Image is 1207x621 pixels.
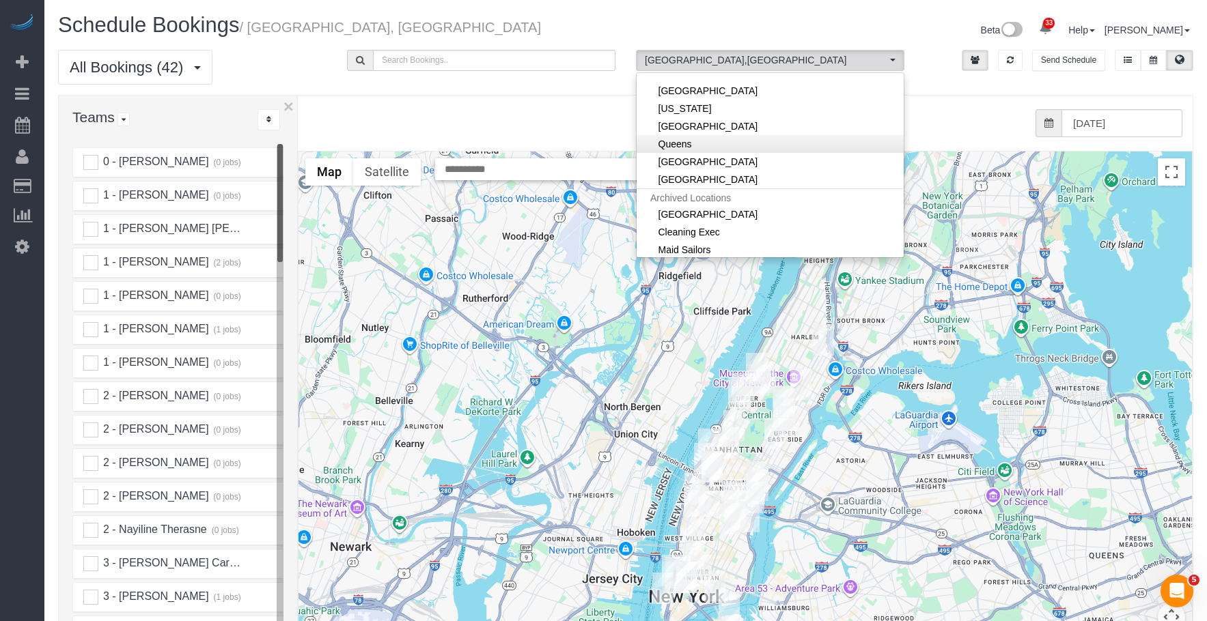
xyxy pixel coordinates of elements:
div: 10/03/2025 9:00AM - Grace Cheong - 300 East 23rd Street, Apt. 5g, New York, NY 10010 [725,500,746,531]
input: Search Bookings.. [373,50,615,71]
a: Beta [981,25,1023,35]
div: 10/03/2025 1:00PM - Ryan Beatty - 20 West 64th Street, Apt. 27p, New York, NY 10023 [723,410,745,442]
div: 10/03/2025 2:00PM - Samantha Ladell - 175 West 95th Street, Apt. 4e, New York, NY 10025 [746,353,767,384]
small: (0 jobs) [212,291,241,301]
div: 10/03/2025 9:00AM - Rachael Sheeter - 300 West 55th Street, Apt.6u, New York, NY 10019 [718,427,739,459]
small: (0 jobs) [212,425,241,435]
small: (0 jobs) [212,358,241,368]
li: Denver [637,82,904,100]
a: [GEOGRAPHIC_DATA] [637,153,904,171]
div: 10/03/2025 4:30PM - Sydney Hutton - 52 West 91st Street, Apt. 2, New York, NY 10024 [749,364,770,396]
small: (0 jobs) [212,492,241,502]
small: (2 jobs) [212,258,241,268]
div: 10/03/2025 11:00AM - Lauren Meyers - 310 East 46th Street, Apt. 7l, New York, NY 10017 [746,461,767,493]
div: 10/03/2025 12:00PM - Bianca Rathwick - 295 Greenwich Street, Apt. 9j, New York, NY 10007 [665,557,686,588]
small: / [GEOGRAPHIC_DATA], [GEOGRAPHIC_DATA] [239,20,541,35]
span: 2 - [PERSON_NAME] [101,490,208,502]
input: Date [1062,109,1182,137]
span: 5 [1189,575,1199,586]
div: 10/03/2025 10:30AM - Luca Naef - 158 East 126th Street, Apt. 730, New York, NY 10035 [813,324,834,356]
button: Show street map [305,158,353,186]
div: 10/03/2025 10:00AM - Megan Maher - 200 East 71st Street, Apt. 6k, New York, NY 10021 [764,418,786,449]
small: (0 jobs) [212,158,241,167]
a: [PERSON_NAME] [1105,25,1190,35]
a: Cleaning Exec [637,223,904,241]
div: 10/03/2025 9:00AM - Elena Fan - 165 Lexington Avenue, Apt. 4a, New York, NY 10016 [724,482,745,514]
div: 10/03/2025 10:00AM - Vivian McHugh - 128 West 23rd St, 3a, New York, NY 10011 [699,485,720,517]
div: 10/03/2025 11:00AM - Tiziana Bason - 1438 Third Avenue, 13a, New York, NY 10028 [773,399,794,430]
a: Help [1068,25,1095,35]
div: 10/03/2025 8:00AM - Cristina Haas - 1060 Park Avenue, Apt. 9a, New York, NY 10128 [773,386,794,417]
ol: All Locations [636,50,904,71]
span: 2 - [PERSON_NAME] [101,423,208,435]
a: Maid Sailors [637,241,904,259]
span: 1 - [PERSON_NAME] [101,356,208,368]
small: (0 jobs) [212,191,241,201]
small: (0 jobs) [210,525,239,535]
div: 10/03/2025 1:00PM - Benjamin Sampson - 333 Rector Place Apt. 1501, New York, NY 10280 [652,573,674,604]
button: [GEOGRAPHIC_DATA],[GEOGRAPHIC_DATA] [636,50,904,71]
div: 10/03/2025 5:00PM - Alice Ma (Mad Realities) - 425 Broadway, Suite 2, New York, NY 10013 [683,546,704,577]
div: 10/03/2025 9:00AM - Mustafa Safdar - 540 West 49th Street, Apt. 401s, New York, NY 10018 [698,429,719,460]
div: 10/03/2025 11:00AM - Haven King - 215 East 19th Street, Apt. 5f, New York, NY 10003 [719,503,740,534]
li: Chicago [637,205,904,223]
span: Archived Locations [637,188,904,207]
li: Portland [637,117,904,135]
div: 10/03/2025 12:00PM - Concierge Drop (NYC) - 225 Cherry Street, Apt. 45n, New York, NY 10002 [704,571,725,602]
span: 2 - [PERSON_NAME] [101,390,208,401]
div: 10/03/2025 4:00PM - Natalie Steiner (Brightline Capital Management) - 461 Park Ave South, 8th Flo... [721,480,743,511]
i: Sort Teams [266,115,271,124]
div: 10/03/2025 9:00AM - Maid Sailors - 333 West 39th Street, Suite. 405, New York, NY 10018 [702,451,723,482]
div: 10/03/2025 9:00AM - Christopher Levin - 410 West 25th Street, Apt. Phb, New York, NY 10001 [684,473,706,504]
div: 10/03/2025 10:00AM - Maxine Blake - 301 East 79th Street, Apt.24g, New York, NY 10075 [778,406,799,437]
li: Seattle [637,153,904,171]
div: 10/03/2025 9:00AM - Stephanie Kotnik - 25 Minetta Lane, Apt. 4c, New York, NY 10012 [684,519,705,550]
div: ... [258,109,280,130]
button: Send Schedule [1032,50,1105,71]
div: 10/03/2025 2:30PM - Michael Molchan - 5 Tudor City Place, Apt. 433, New York, NY 10017 [744,473,765,504]
span: Schedule Bookings [58,13,239,37]
span: [GEOGRAPHIC_DATA] , [GEOGRAPHIC_DATA] [645,53,887,67]
div: 10/03/2025 11:00AM - Andrew Norwich (Kirkland & Ellis) - 200 Chambers Street, Apt. 2p, New York, ... [662,555,683,586]
small: (1 jobs) [212,325,241,334]
span: 1 - [PERSON_NAME] [101,323,208,334]
span: 33 [1043,18,1055,29]
a: [US_STATE] [637,100,904,117]
iframe: Intercom live chat [1161,575,1193,607]
span: 1 - [PERSON_NAME] [101,256,208,268]
img: New interface [1000,22,1023,40]
div: 10/03/2025 4:30PM - Megha Gera (Maid Sailors - Follower) - 561 10th Ave, Apt. 24b, New York, NY 1... [694,443,715,474]
span: All Bookings (42) [70,59,190,76]
a: [GEOGRAPHIC_DATA] [637,205,904,223]
a: [GEOGRAPHIC_DATA] [637,82,904,100]
div: 10/03/2025 1:00PM - Tanuka Ghoshal - 200 East 27th Street, Apt. 12d, New York, NY 10016 [724,490,745,521]
a: Automaid Logo [8,14,36,33]
span: 0 - [PERSON_NAME] [101,156,208,167]
small: (0 jobs) [212,392,241,401]
span: 3 - [PERSON_NAME] Carolina [PERSON_NAME] [101,557,345,568]
small: (0 jobs) [212,459,241,468]
button: × [283,98,294,115]
div: 10/03/2025 4:00PM - Robin Shanholtz (Meta) - 340 W 19th Street Apt 14, New York, NY 10011 [684,485,705,517]
li: New Jersey [637,100,904,117]
div: 10/03/2025 1:30PM - Ellice Vittor - 860 United Nations Plaza Apt. 30a, New York, NY 10017 [747,470,768,501]
small: (1 jobs) [212,592,241,602]
a: [GEOGRAPHIC_DATA] [637,171,904,188]
a: Queens [637,135,904,153]
div: 10/03/2025 10:30AM - Gianluca Scaglione - 1790 3rd Avenue, Apt. 1004, New York, NY 10029 [790,369,811,400]
div: 10/03/2025 10:00AM - Rachel Haney - 222 West 80th Street, Apt. 4c, New York, NY 10024 [728,377,749,409]
div: 10/03/2025 2:00PM - Jack Baughman - 49 Chambers Street, Apt #12h, New York, NY 10007 [676,562,697,593]
div: 10/03/2025 10:00AM - Alexis Weakley - 10 Waterside Plaza, Apt 16c, New York, NY 10010 [738,501,760,532]
span: 2 - [PERSON_NAME] [101,457,208,468]
span: 1 - [PERSON_NAME] [101,189,208,201]
div: 10/03/2025 5:00PM - William Jewkes (STILL HERE NYC) - 167 Canal Street, 3rd Floor, New York, NY 1... [691,555,712,586]
li: Staten Island [637,171,904,188]
span: 1 - [PERSON_NAME] [101,289,208,301]
a: 33 [1032,14,1059,44]
button: All Bookings (42) [58,50,212,85]
span: 2 - Nayiline Therasne [101,523,206,535]
span: 3 - [PERSON_NAME] [101,590,208,602]
div: 10/03/2025 10:00AM - Leonora Gogolak - 336 Central Park West, Apt 5e, New York, NY 10025 [754,362,775,393]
